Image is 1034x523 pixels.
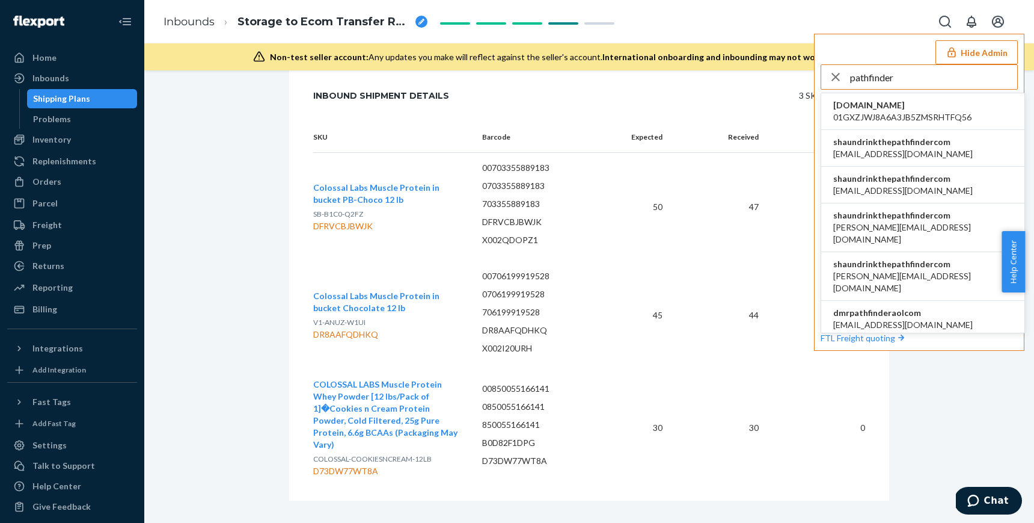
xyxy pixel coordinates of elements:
[313,209,363,218] span: SB-B1C0-Q2FZ
[32,219,62,231] div: Freight
[313,291,439,313] span: Colossal Labs Muscle Protein in bucket Chocolate 12 lb
[833,111,971,123] span: 01GXZJWJ8A6A3JB5ZMSRHTFQ56
[672,370,769,486] td: 30
[482,162,602,174] p: 00703355889183
[482,216,602,228] p: DFRVCBJBWJK
[612,153,672,262] td: 50
[7,172,137,191] a: Orders
[833,173,973,185] span: shaundrinkthepathfindercom
[313,465,463,477] div: D73DW77WT8A
[959,10,984,34] button: Open notifications
[833,307,973,319] span: dmrpathfinderaolcom
[612,122,672,153] th: Expected
[7,48,137,67] a: Home
[482,401,602,413] p: 0850055166141
[32,480,81,492] div: Help Center
[833,221,1012,246] span: [PERSON_NAME][EMAIL_ADDRESS][DOMAIN_NAME]
[473,122,611,153] th: Barcode
[7,363,137,377] a: Add Integration
[313,84,449,108] div: Inbound Shipment Details
[672,153,769,262] td: 47
[7,436,137,455] a: Settings
[7,256,137,276] a: Returns
[7,152,137,171] a: Replenishments
[32,439,67,451] div: Settings
[7,477,137,496] a: Help Center
[833,99,971,111] span: [DOMAIN_NAME]
[32,396,71,408] div: Fast Tags
[833,319,973,331] span: [EMAIL_ADDRESS][DOMAIN_NAME]
[833,270,1012,294] span: [PERSON_NAME][EMAIL_ADDRESS][DOMAIN_NAME]
[313,182,463,206] button: Colossal Labs Muscle Protein in bucket PB-Choco 12 lb
[482,437,602,449] p: B0D82F1DPG
[32,197,58,209] div: Parcel
[612,261,672,370] td: 45
[850,65,1017,89] input: Search or paste seller ID
[482,455,602,467] p: D73DW77WT8A
[32,72,69,84] div: Inbounds
[833,258,1012,270] span: shaundrinkthepathfindercom
[313,122,473,153] th: SKU
[482,198,602,210] p: 703355889183
[956,487,1022,517] iframe: Opens a widget where you can chat to one of our agents
[7,194,137,213] a: Parcel
[482,342,602,354] p: X002I20URH
[7,215,137,235] a: Freight
[768,122,865,153] th: Discrepancy
[313,379,457,450] span: COLOSSAL LABS Muscle Protein Whey Powder [12 lbs/Pack of 1]�Cookies n Cream Protein Powder, Cold ...
[833,148,973,160] span: [EMAIL_ADDRESS][DOMAIN_NAME]
[672,261,769,370] td: 44
[237,14,411,30] span: Storage to Ecom Transfer RPM4FQKDDV83U
[113,10,137,34] button: Close Navigation
[672,122,769,153] th: Received
[986,10,1010,34] button: Open account menu
[833,209,1012,221] span: shaundrinkthepathfindercom
[32,460,95,472] div: Talk to Support
[32,303,57,315] div: Billing
[313,182,439,205] span: Colossal Labs Muscle Protein in bucket PB-Choco 12 lb
[482,234,602,246] p: X002QDOPZ1
[7,456,137,475] button: Talk to Support
[270,51,914,63] div: Any updates you make will reflect against the seller's account.
[313,379,463,451] button: COLOSSAL LABS Muscle Protein Whey Powder [12 lbs/Pack of 1]�Cookies n Cream Protein Powder, Cold ...
[7,278,137,297] a: Reporting
[32,155,96,167] div: Replenishments
[7,300,137,319] a: Billing
[32,418,76,429] div: Add Fast Tag
[7,339,137,358] button: Integrations
[32,365,86,375] div: Add Integration
[7,392,137,412] button: Fast Tags
[833,185,973,197] span: [EMAIL_ADDRESS][DOMAIN_NAME]
[270,52,369,62] span: Non-test seller account:
[33,93,90,105] div: Shipping Plans
[32,260,64,272] div: Returns
[482,419,602,431] p: 850055166141
[482,306,602,318] p: 706199919528
[935,40,1018,64] button: Hide Admin
[476,84,865,108] div: 3 SKUs 125 Units
[32,501,91,513] div: Give Feedback
[482,270,602,282] p: 00706199919528
[164,15,215,28] a: Inbounds
[32,240,51,252] div: Prep
[933,10,957,34] button: Open Search Box
[313,290,463,314] button: Colossal Labs Muscle Protein in bucket Chocolate 12 lb
[7,69,137,88] a: Inbounds
[313,220,463,232] div: DFRVCBJBWJK
[7,236,137,255] a: Prep
[482,288,602,300] p: 0706199919528
[154,4,437,40] ol: breadcrumbs
[32,282,73,294] div: Reporting
[32,342,83,354] div: Integrations
[13,16,64,28] img: Flexport logo
[1002,231,1025,292] button: Help Center
[482,324,602,336] p: DR8AAFQDHKQ
[482,180,602,192] p: 0703355889183
[768,370,865,486] td: 0
[833,136,973,148] span: shaundrinkthepathfindercom
[313,329,463,341] div: DR8AAFQDHKQ
[7,416,137,431] a: Add Fast Tag
[32,176,61,188] div: Orders
[27,89,138,108] a: Shipping Plans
